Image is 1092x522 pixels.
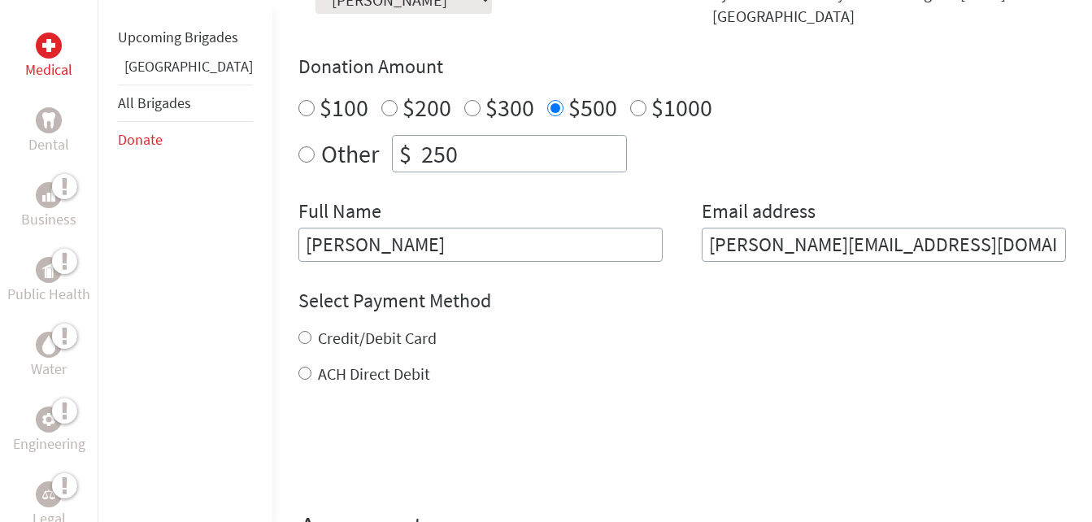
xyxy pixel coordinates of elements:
[13,407,85,455] a: EngineeringEngineering
[25,59,72,81] p: Medical
[118,94,191,112] a: All Brigades
[36,33,62,59] div: Medical
[702,228,1066,262] input: Your Email
[118,28,238,46] a: Upcoming Brigades
[318,328,437,348] label: Credit/Debit Card
[25,33,72,81] a: MedicalMedical
[402,92,451,123] label: $200
[42,489,55,499] img: Legal Empowerment
[651,92,712,123] label: $1000
[13,433,85,455] p: Engineering
[124,57,253,76] a: [GEOGRAPHIC_DATA]
[42,262,55,278] img: Public Health
[393,136,418,172] div: $
[118,20,253,55] li: Upcoming Brigades
[418,136,626,172] input: Enter Amount
[118,85,253,122] li: All Brigades
[42,39,55,52] img: Medical
[298,418,546,481] iframe: reCAPTCHA
[42,413,55,426] img: Engineering
[36,332,62,358] div: Water
[28,133,69,156] p: Dental
[118,55,253,85] li: Panama
[36,481,62,507] div: Legal Empowerment
[36,107,62,133] div: Dental
[28,107,69,156] a: DentalDental
[31,358,67,381] p: Water
[118,130,163,149] a: Donate
[7,257,90,306] a: Public HealthPublic Health
[42,189,55,202] img: Business
[42,112,55,128] img: Dental
[321,135,379,172] label: Other
[298,228,663,262] input: Enter Full Name
[36,257,62,283] div: Public Health
[21,208,76,231] p: Business
[298,288,1066,314] h4: Select Payment Method
[702,198,816,228] label: Email address
[36,182,62,208] div: Business
[485,92,534,123] label: $300
[36,407,62,433] div: Engineering
[7,283,90,306] p: Public Health
[21,182,76,231] a: BusinessBusiness
[118,122,253,158] li: Donate
[568,92,617,123] label: $500
[320,92,368,123] label: $100
[298,54,1066,80] h4: Donation Amount
[31,332,67,381] a: WaterWater
[42,335,55,354] img: Water
[298,198,381,228] label: Full Name
[318,363,430,384] label: ACH Direct Debit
